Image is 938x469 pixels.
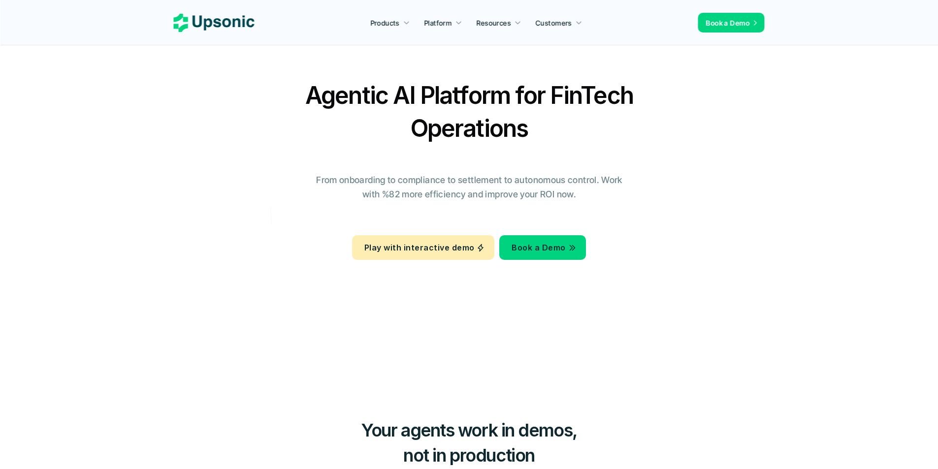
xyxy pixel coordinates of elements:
[500,235,586,260] a: Book a Demo
[512,241,566,255] p: Book a Demo
[364,241,474,255] p: Play with interactive demo
[424,18,452,28] p: Platform
[698,13,765,32] a: Book a Demo
[536,18,572,28] p: Customers
[706,18,750,28] p: Book a Demo
[361,419,577,441] span: Your agents work in demos,
[403,444,535,466] span: not in production
[370,18,399,28] p: Products
[477,18,511,28] p: Resources
[364,14,416,31] a: Products
[309,173,629,202] p: From onboarding to compliance to settlement to autonomous control. Work with %82 more efficiency ...
[297,79,642,145] h2: Agentic AI Platform for FinTech Operations
[352,235,494,260] a: Play with interactive demo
